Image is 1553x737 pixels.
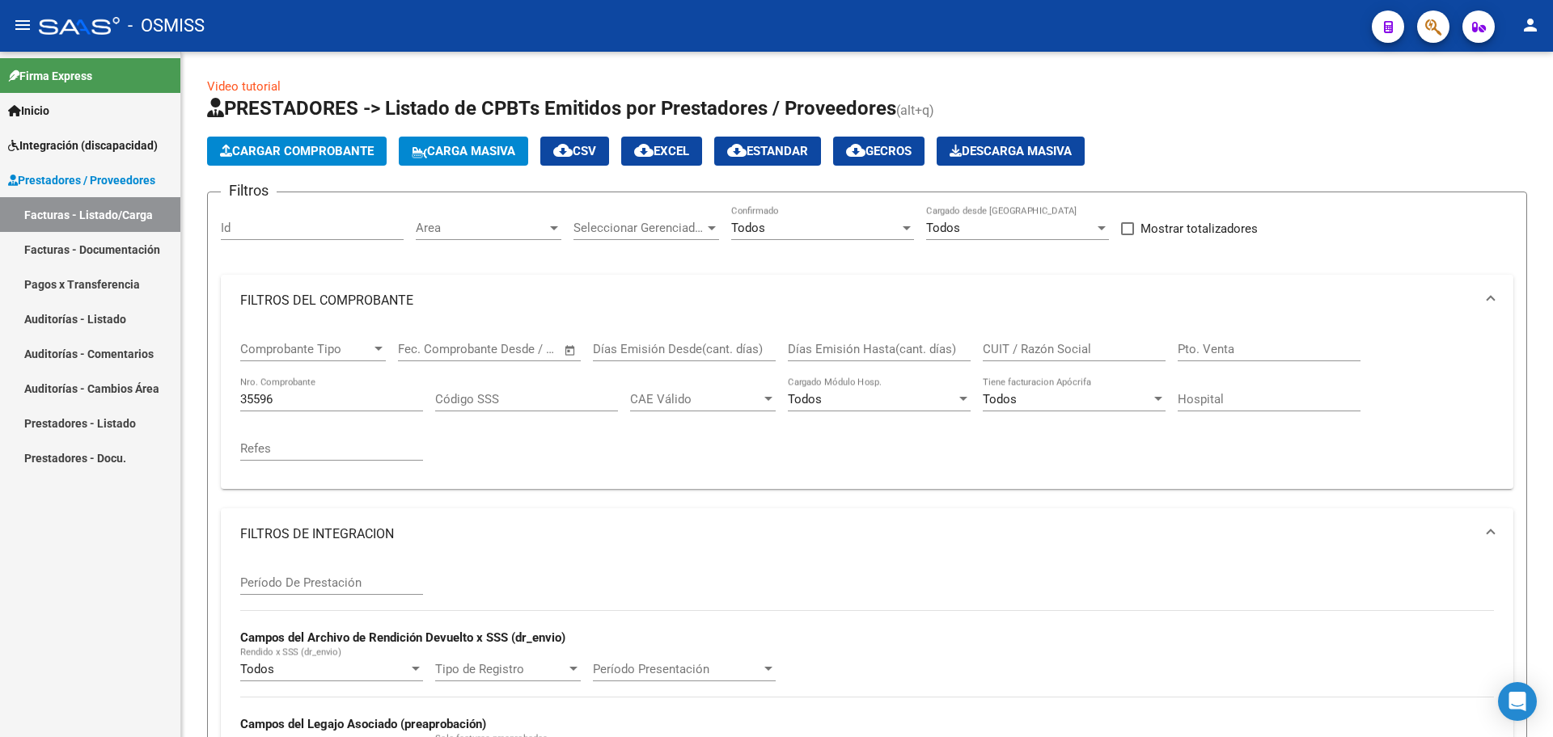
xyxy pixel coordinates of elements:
a: Video tutorial [207,79,281,94]
span: Descarga Masiva [950,144,1072,158]
button: Descarga Masiva [937,137,1085,166]
span: Cargar Comprobante [220,144,374,158]
div: FILTROS DEL COMPROBANTE [221,326,1513,489]
button: Cargar Comprobante [207,137,387,166]
button: Gecros [833,137,925,166]
mat-panel-title: FILTROS DEL COMPROBANTE [240,292,1475,310]
span: Todos [926,221,960,235]
app-download-masive: Descarga masiva de comprobantes (adjuntos) [937,137,1085,166]
span: EXCEL [634,144,689,158]
mat-expansion-panel-header: FILTROS DE INTEGRACION [221,508,1513,560]
span: Integración (discapacidad) [8,137,158,154]
span: Mostrar totalizadores [1140,219,1258,238]
span: Prestadores / Proveedores [8,171,155,189]
span: - OSMISS [128,8,205,44]
mat-icon: cloud_download [553,141,573,160]
div: Open Intercom Messenger [1498,682,1537,721]
mat-icon: menu [13,15,32,35]
button: Carga Masiva [399,137,528,166]
span: Area [416,221,547,235]
input: Fecha fin [478,342,556,356]
span: Período Presentación [593,662,761,676]
h3: Filtros [221,179,277,202]
span: CAE Válido [630,392,761,406]
input: Fecha inicio [398,342,463,356]
mat-icon: cloud_download [634,141,654,160]
span: Todos [240,662,274,676]
span: Gecros [846,144,912,158]
span: Estandar [727,144,808,158]
span: Tipo de Registro [435,662,566,676]
span: PRESTADORES -> Listado de CPBTs Emitidos por Prestadores / Proveedores [207,97,896,120]
span: Firma Express [8,67,92,85]
mat-expansion-panel-header: FILTROS DEL COMPROBANTE [221,275,1513,326]
button: Open calendar [561,341,580,360]
strong: Campos del Legajo Asociado (preaprobación) [240,717,486,731]
strong: Campos del Archivo de Rendición Devuelto x SSS (dr_envio) [240,630,565,645]
span: Todos [983,392,1017,406]
mat-panel-title: FILTROS DE INTEGRACION [240,525,1475,543]
span: Inicio [8,102,49,120]
span: Comprobante Tipo [240,342,371,356]
button: CSV [540,137,609,166]
button: EXCEL [621,137,702,166]
mat-icon: cloud_download [846,141,865,160]
span: Seleccionar Gerenciador [573,221,705,235]
span: Todos [788,392,822,406]
span: Todos [731,221,765,235]
span: CSV [553,144,596,158]
button: Estandar [714,137,821,166]
span: Carga Masiva [412,144,515,158]
mat-icon: cloud_download [727,141,747,160]
mat-icon: person [1521,15,1540,35]
span: (alt+q) [896,103,934,118]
